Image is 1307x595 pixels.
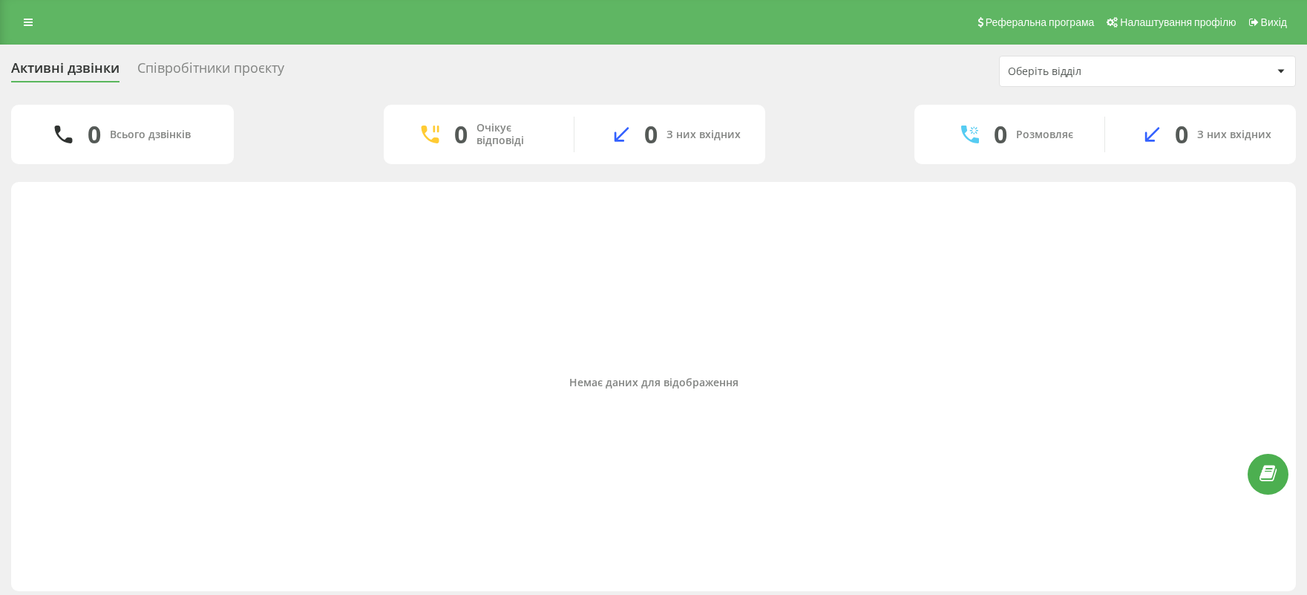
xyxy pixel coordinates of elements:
div: 0 [1175,120,1188,149]
div: 0 [88,120,101,149]
div: Активні дзвінки [11,60,119,83]
span: Вихід [1261,16,1287,28]
div: Очікує відповіді [476,122,551,147]
div: З них вхідних [1197,129,1271,141]
div: 0 [644,120,658,149]
div: 0 [454,120,468,149]
div: Розмовляє [1016,129,1073,141]
div: Співробітники проєкту [137,60,284,83]
div: Всього дзвінків [110,129,191,141]
div: З них вхідних [666,129,741,141]
span: Налаштування профілю [1120,16,1236,28]
div: Немає даних для відображення [23,377,1284,389]
div: 0 [994,120,1007,149]
span: Реферальна програма [986,16,1095,28]
div: Оберіть відділ [1008,65,1185,78]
